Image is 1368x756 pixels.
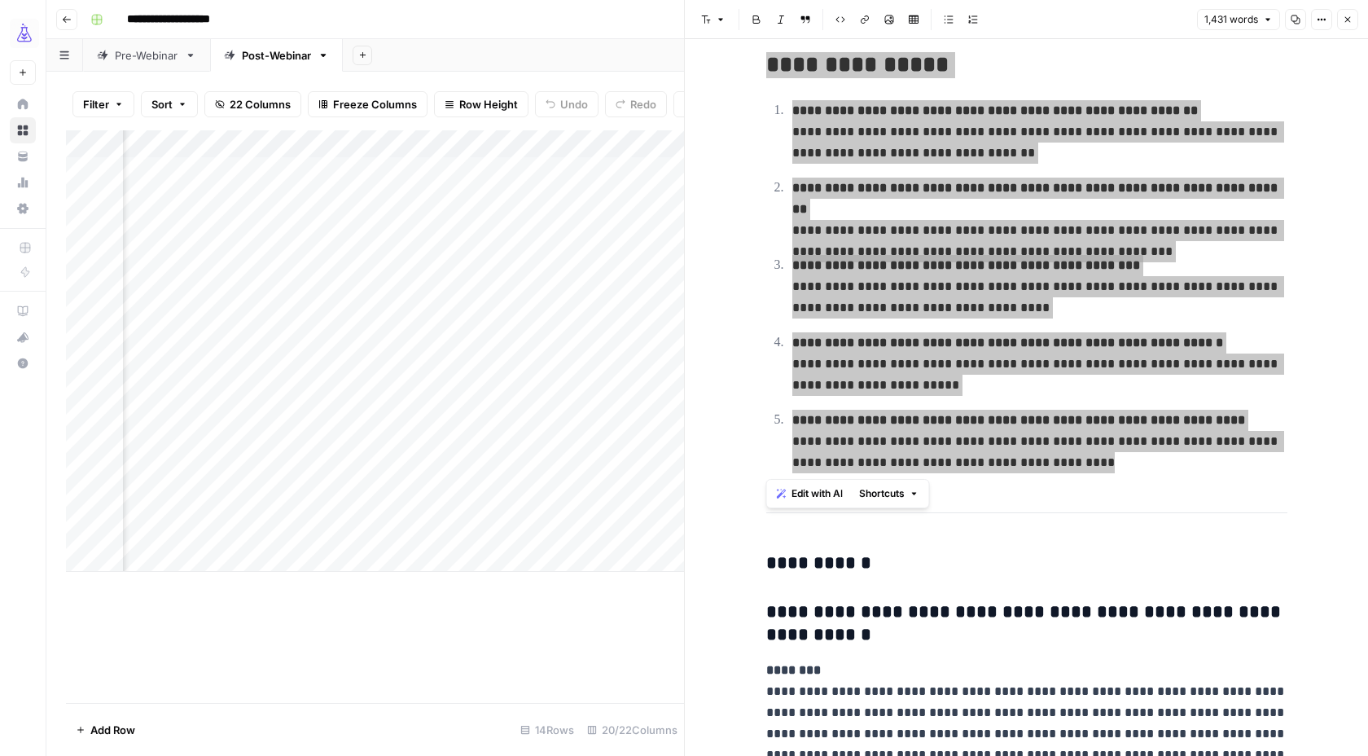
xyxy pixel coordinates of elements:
[10,13,36,54] button: Workspace: AirOps Growth
[770,483,849,504] button: Edit with AI
[10,324,36,350] button: What's new?
[10,196,36,222] a: Settings
[308,91,427,117] button: Freeze Columns
[83,39,210,72] a: Pre-Webinar
[10,298,36,324] a: AirOps Academy
[242,47,311,64] div: Post-Webinar
[605,91,667,117] button: Redo
[859,486,905,501] span: Shortcuts
[853,483,926,504] button: Shortcuts
[83,96,109,112] span: Filter
[10,350,36,376] button: Help + Support
[10,117,36,143] a: Browse
[115,47,178,64] div: Pre-Webinar
[72,91,134,117] button: Filter
[791,486,843,501] span: Edit with AI
[535,91,598,117] button: Undo
[1197,9,1280,30] button: 1,431 words
[10,169,36,196] a: Usage
[434,91,528,117] button: Row Height
[630,96,656,112] span: Redo
[459,96,518,112] span: Row Height
[204,91,301,117] button: 22 Columns
[11,325,35,349] div: What's new?
[10,143,36,169] a: Your Data
[581,717,684,743] div: 20/22 Columns
[210,39,343,72] a: Post-Webinar
[66,717,145,743] button: Add Row
[230,96,291,112] span: 22 Columns
[10,91,36,117] a: Home
[10,19,39,48] img: AirOps Growth Logo
[560,96,588,112] span: Undo
[151,96,173,112] span: Sort
[141,91,198,117] button: Sort
[90,722,135,738] span: Add Row
[333,96,417,112] span: Freeze Columns
[1204,12,1258,27] span: 1,431 words
[514,717,581,743] div: 14 Rows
